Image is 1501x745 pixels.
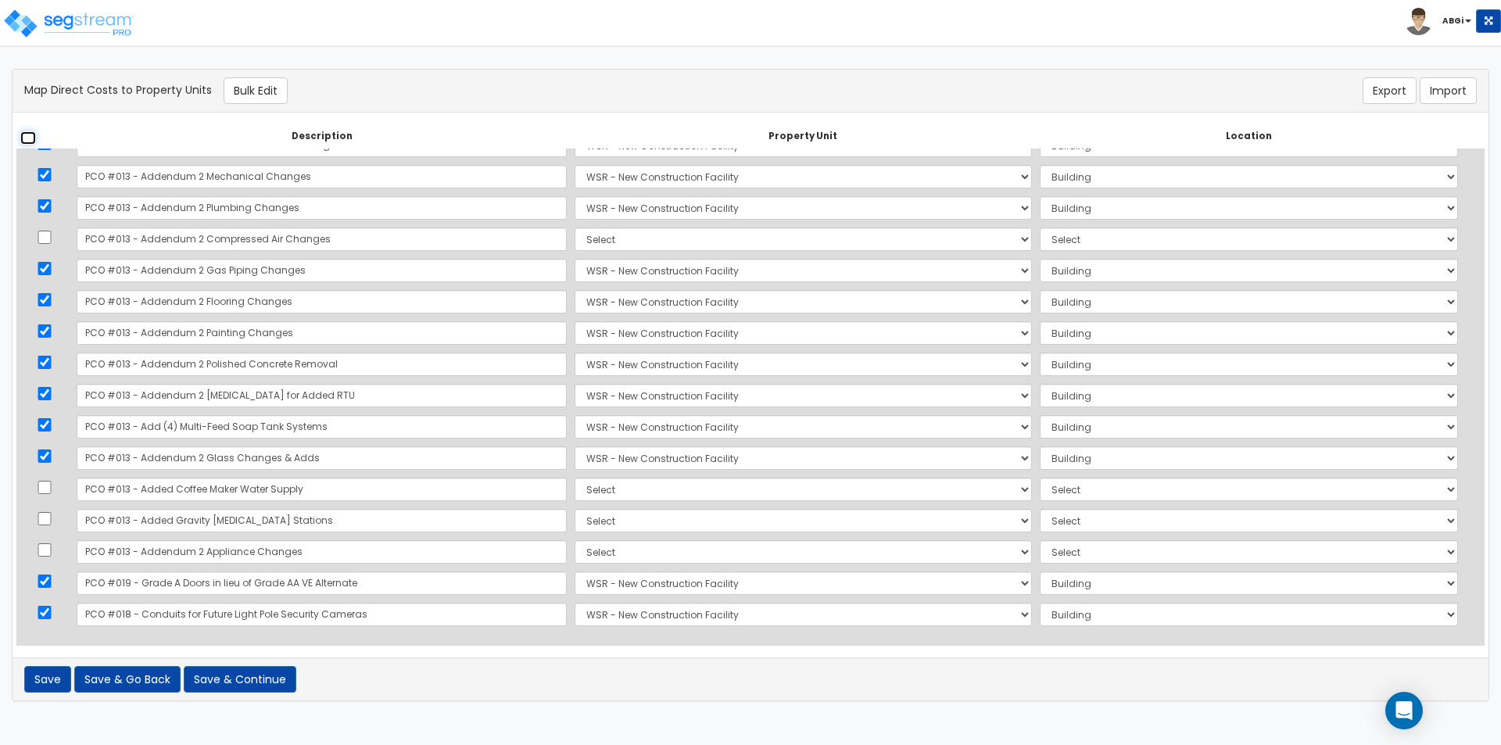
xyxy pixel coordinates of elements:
[1420,77,1477,104] button: Import
[224,77,288,104] button: Bulk Edit
[1036,124,1462,149] th: Location
[1442,15,1463,27] b: ABGi
[74,666,181,693] button: Save & Go Back
[1405,8,1432,35] img: avatar.png
[1363,77,1417,104] button: Export
[13,77,997,104] div: Map Direct Costs to Property Units
[571,124,1036,149] th: Property Unit
[1385,692,1423,729] div: Open Intercom Messenger
[73,124,570,149] th: Description
[184,666,296,693] button: Save & Continue
[24,666,71,693] button: Save
[2,8,135,39] img: logo_pro_r.png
